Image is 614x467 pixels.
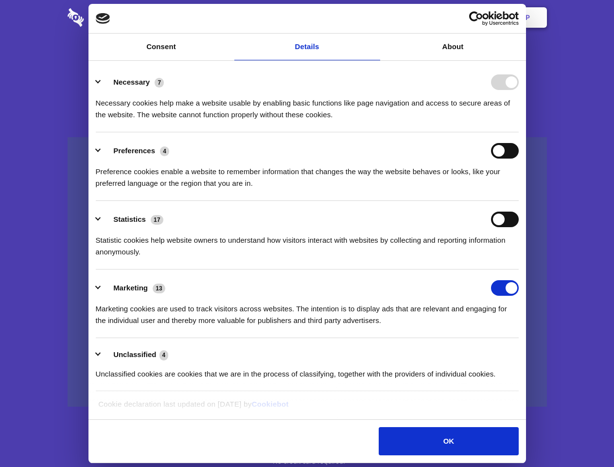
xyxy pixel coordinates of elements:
span: 17 [151,215,163,225]
button: Marketing (13) [96,280,172,296]
button: Unclassified (4) [96,349,175,361]
a: Details [234,34,380,60]
h4: Auto-redaction of sensitive data, encrypted data sharing and self-destructing private chats. Shar... [68,89,547,121]
button: Preferences (4) [96,143,175,159]
a: Wistia video thumbnail [68,137,547,407]
div: Marketing cookies are used to track visitors across websites. The intention is to display ads tha... [96,296,519,326]
div: Unclassified cookies are cookies that we are in the process of classifying, together with the pro... [96,361,519,380]
label: Marketing [113,284,148,292]
iframe: Drift Widget Chat Controller [565,418,602,455]
button: Necessary (7) [96,74,170,90]
img: logo [96,13,110,24]
div: Statistic cookies help website owners to understand how visitors interact with websites by collec... [96,227,519,258]
img: logo-wordmark-white-trans-d4663122ce5f474addd5e946df7df03e33cb6a1c49d2221995e7729f52c070b2.svg [68,8,151,27]
label: Necessary [113,78,150,86]
span: 4 [159,350,169,360]
a: Contact [394,2,439,33]
label: Statistics [113,215,146,223]
button: OK [379,427,518,455]
a: Consent [88,34,234,60]
span: 7 [155,78,164,88]
label: Preferences [113,146,155,155]
h1: Eliminate Slack Data Loss. [68,44,547,79]
a: Usercentrics Cookiebot - opens in a new window [434,11,519,26]
a: Login [441,2,483,33]
div: Necessary cookies help make a website usable by enabling basic functions like page navigation and... [96,90,519,121]
a: Pricing [285,2,328,33]
div: Cookie declaration last updated on [DATE] by [91,398,523,417]
span: 4 [160,146,169,156]
div: Preference cookies enable a website to remember information that changes the way the website beha... [96,159,519,189]
button: Statistics (17) [96,212,170,227]
span: 13 [153,284,165,293]
a: About [380,34,526,60]
a: Cookiebot [252,400,289,408]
